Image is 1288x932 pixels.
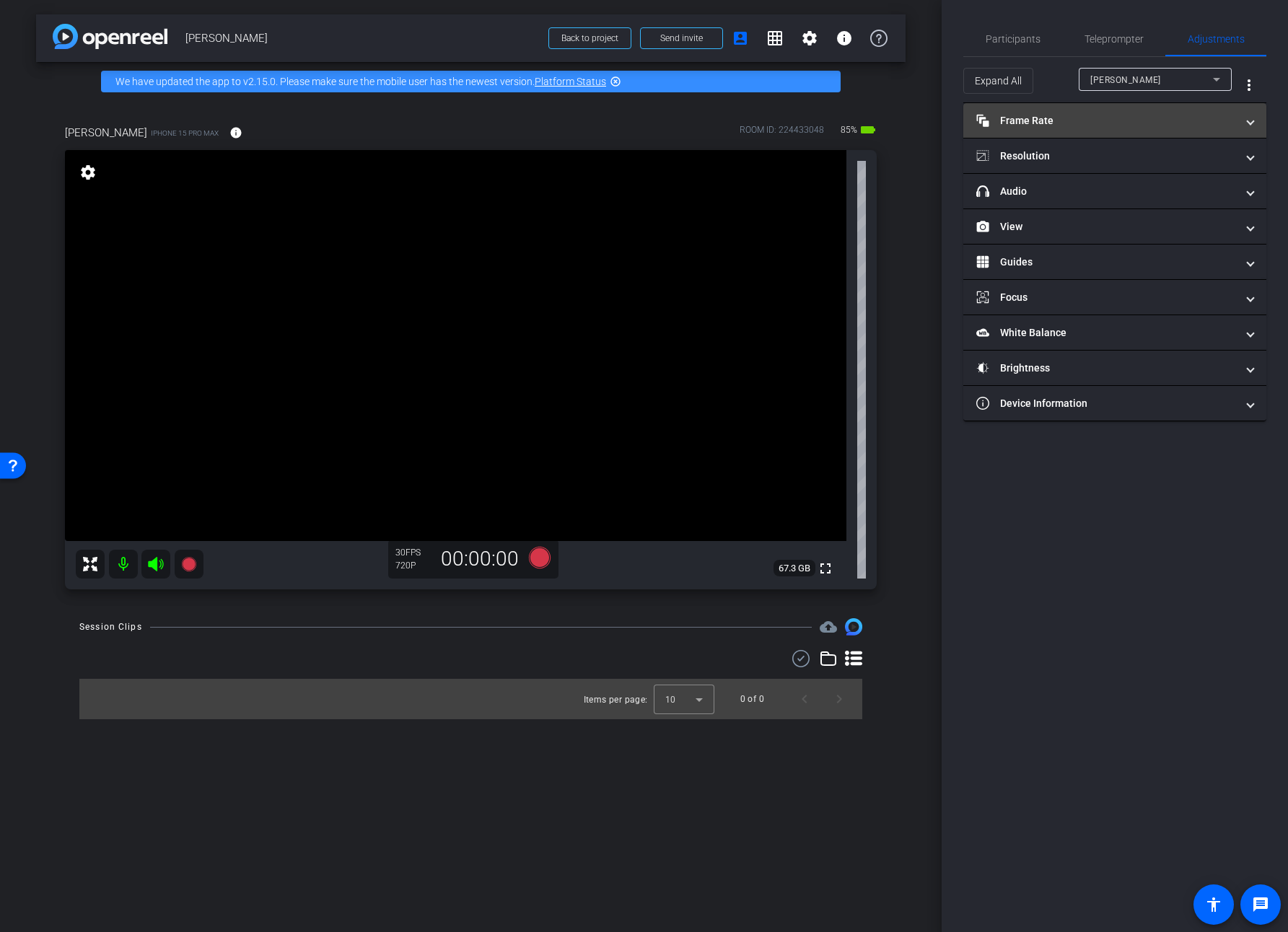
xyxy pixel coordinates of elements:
div: Session Clips [79,620,142,634]
mat-panel-title: Audio [976,184,1236,199]
div: 30 [395,547,431,558]
button: Previous page [787,682,822,716]
div: 0 of 0 [740,692,764,706]
span: [PERSON_NAME] [65,125,147,141]
mat-icon: more_vert [1240,76,1258,94]
span: [PERSON_NAME] [185,24,540,53]
mat-expansion-panel-header: Resolution [963,139,1266,173]
div: 720P [395,560,431,571]
span: Destinations for your clips [820,618,837,636]
mat-panel-title: Guides [976,255,1236,270]
span: Teleprompter [1085,34,1144,44]
button: Next page [822,682,857,716]
mat-icon: account_box [732,30,749,47]
div: We have updated the app to v2.15.0. Please make sure the mobile user has the newest version. [101,71,841,92]
mat-expansion-panel-header: Focus [963,280,1266,315]
mat-icon: accessibility [1205,896,1222,913]
mat-expansion-panel-header: White Balance [963,315,1266,350]
span: iPhone 15 Pro Max [151,128,219,139]
div: Items per page: [584,693,648,707]
mat-expansion-panel-header: Device Information [963,386,1266,421]
button: More Options for Adjustments Panel [1232,68,1266,102]
button: Send invite [640,27,723,49]
span: Send invite [660,32,703,44]
div: ROOM ID: 224433048 [740,123,824,144]
mat-panel-title: Resolution [976,149,1236,164]
mat-icon: cloud_upload [820,618,837,636]
span: Expand All [975,67,1022,94]
mat-icon: battery_std [859,121,877,139]
mat-panel-title: View [976,219,1236,234]
mat-expansion-panel-header: Guides [963,245,1266,279]
mat-panel-title: White Balance [976,325,1236,340]
a: Platform Status [535,76,606,87]
mat-icon: grid_on [766,30,784,47]
button: Expand All [963,68,1033,94]
mat-icon: message [1252,896,1269,913]
mat-expansion-panel-header: Frame Rate [963,103,1266,138]
span: Participants [986,34,1041,44]
img: app-logo [53,24,167,49]
mat-panel-title: Brightness [976,361,1236,376]
mat-panel-title: Device Information [976,396,1236,411]
mat-icon: settings [78,164,98,181]
span: FPS [406,548,421,558]
span: [PERSON_NAME] [1090,75,1161,85]
mat-panel-title: Frame Rate [976,113,1236,128]
button: Back to project [548,27,631,49]
mat-icon: settings [801,30,818,47]
mat-icon: info [836,30,853,47]
mat-icon: info [229,126,242,139]
span: 67.3 GB [774,560,815,577]
mat-expansion-panel-header: Audio [963,174,1266,208]
mat-expansion-panel-header: Brightness [963,351,1266,385]
span: 85% [838,118,859,141]
mat-icon: highlight_off [610,76,621,87]
mat-panel-title: Focus [976,290,1236,305]
mat-expansion-panel-header: View [963,209,1266,244]
img: Session clips [845,618,862,636]
span: Back to project [561,33,618,43]
span: Adjustments [1188,34,1245,44]
mat-icon: fullscreen [817,560,834,577]
div: 00:00:00 [431,547,528,571]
